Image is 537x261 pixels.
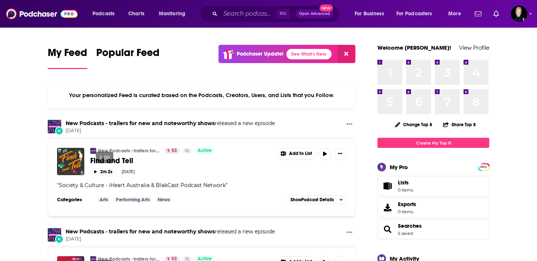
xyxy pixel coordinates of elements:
[66,228,275,235] h3: released a new episode
[57,197,91,203] h3: Categories
[90,148,96,154] img: New Podcasts - trailers for new and noteworthy shows
[398,201,416,208] span: Exports
[299,12,330,16] span: Open Advanced
[390,120,437,129] button: Change Top 8
[154,8,195,20] button: open menu
[343,228,355,237] button: Show More Button
[472,7,484,20] a: Show notifications dropdown
[349,8,393,20] button: open menu
[195,148,215,154] a: Active
[443,8,470,20] button: open menu
[123,8,149,20] a: Charts
[343,120,355,129] button: Show More Button
[66,236,275,242] span: [DATE]
[57,182,227,189] span: " "
[90,168,116,175] button: 2m 2s
[155,197,173,203] a: News
[159,9,185,19] span: Monitoring
[398,179,409,186] span: Lists
[207,5,347,22] div: Search podcasts, credits, & more...
[48,228,61,242] img: New Podcasts - trailers for new and noteworthy shows
[390,164,408,171] div: My Pro
[122,169,135,174] div: [DATE]
[398,179,413,186] span: Lists
[380,202,395,213] span: Exports
[87,8,124,20] button: open menu
[6,7,78,21] img: Podchaser - Follow, Share and Rate Podcasts
[479,164,488,170] a: PRO
[66,120,275,127] h3: released a new episode
[396,9,432,19] span: For Podcasters
[98,148,160,154] a: New Podcasts - trailers for new and noteworthy shows
[164,148,180,154] a: 53
[377,198,489,218] a: Exports
[48,83,355,108] div: Your personalized Feed is curated based on the Podcasts, Creators, Users, and Lists that you Follow.
[277,148,316,159] button: Show More Button
[96,46,160,69] a: Popular Feed
[511,6,527,22] span: Logged in as Passell
[334,148,346,160] button: Show More Button
[57,148,84,175] img: Find and Tell
[48,120,61,133] img: New Podcasts - trailers for new and noteworthy shows
[66,228,215,235] a: New Podcasts - trailers for new and noteworthy shows
[355,9,384,19] span: For Business
[48,46,87,63] span: My Feed
[172,147,177,155] span: 53
[443,117,476,132] button: Share Top 8
[96,46,160,63] span: Popular Feed
[490,7,502,20] a: Show notifications dropdown
[220,8,276,20] input: Search podcasts, credits, & more...
[90,156,133,165] span: Find and Tell
[320,4,333,12] span: New
[296,9,333,18] button: Open AdvancedNew
[289,151,312,156] span: Add to List
[59,182,226,189] span: Society & Culture - iHeart Australia & BlakCast Podcast Network
[55,235,63,243] div: New Episode
[113,197,153,203] a: Performing Arts
[377,219,489,239] span: Searches
[55,127,63,135] div: New Episode
[479,164,488,170] span: PRO
[398,231,413,236] a: 5 saved
[380,224,395,234] a: Searches
[398,187,413,193] span: 0 items
[448,9,461,19] span: More
[377,176,489,196] a: Lists
[392,8,443,20] button: open menu
[66,128,275,134] span: [DATE]
[377,44,451,51] a: Welcome [PERSON_NAME]!
[276,9,290,19] span: ⌘ K
[511,6,527,22] img: User Profile
[198,147,212,155] span: Active
[128,9,144,19] span: Charts
[291,197,334,202] span: Show Podcast Details
[92,9,114,19] span: Podcasts
[511,6,527,22] button: Show profile menu
[90,156,271,165] a: Find and Tell
[377,138,489,148] a: Create My Top 8
[97,197,111,203] a: Arts
[48,46,87,69] a: My Feed
[459,44,489,51] a: View Profile
[287,195,346,204] button: ShowPodcast Details
[398,209,416,214] span: 0 items
[286,49,332,59] a: See What's New
[66,120,215,127] a: New Podcasts - trailers for new and noteworthy shows
[380,181,395,191] span: Lists
[398,223,422,229] a: Searches
[237,51,283,57] p: Podchaser Update!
